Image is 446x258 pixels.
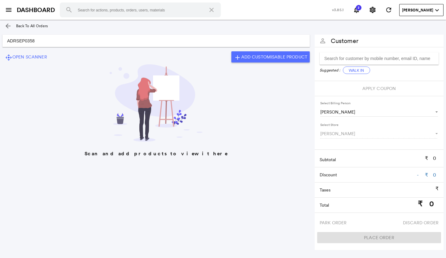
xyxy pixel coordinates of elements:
md-icon: menu [5,6,12,14]
button: User [399,4,444,16]
button: Apply Coupon [360,83,399,94]
button: Park Order [317,217,349,228]
button: Walk In [343,67,370,74]
input: Search for products by sku, sku_size combo, product name, wid etc. [2,35,310,47]
md-icon: add [234,54,241,61]
div: Select a customer before checking for coupons [315,81,444,96]
span: [PERSON_NAME] [320,131,430,137]
md-icon: refresh [385,6,392,14]
button: addAdd Customisable Product [231,51,310,62]
span: Park Order [320,217,347,228]
md-icon: arrow_back [4,22,12,30]
button: Place Order [317,232,441,243]
span: [PERSON_NAME] [402,7,433,13]
md-select: Select Billing Person [320,107,438,117]
span: Customer [331,37,358,45]
a: - ₹ 0 [417,172,439,178]
input: Search for actions, products, orders, users, materials [60,2,221,17]
md-icon: search [65,6,73,14]
p: Taxes [320,187,435,193]
span: 2 [356,6,362,9]
button: Discard Order [400,217,441,228]
p: Total [320,202,418,208]
input: Search for customer by mobile number, email ID, name [320,52,439,65]
span: [PERSON_NAME] [320,109,430,115]
md-icon: close [208,6,215,14]
button: person_outline [317,35,329,47]
i: Suggested : [320,67,340,73]
md-icon: settings [369,6,376,14]
img: blank.svg [110,64,203,142]
p: Discount [320,172,417,178]
button: Clear [204,2,219,17]
a: DASHBOARD [17,6,55,15]
button: control_cameraOpen Scanner [2,51,50,62]
span: v3.85.1 [332,7,343,12]
a: arrow_back [2,20,14,32]
button: open sidebar [2,4,15,16]
p: ₹ 0 [418,198,439,209]
button: - ₹ 0 [417,169,439,181]
p: ₹ 0 [425,155,439,162]
button: Notifications [350,4,363,16]
span: Back To All Orders [16,23,48,28]
md-icon: person_outline [319,37,326,45]
p: Subtotal [320,157,425,163]
button: Settings [366,4,379,16]
md-icon: expand_more [433,6,441,14]
button: Refresh State [383,4,395,16]
p: ₹ [435,185,439,192]
h5: Scan and add products to view it here [85,151,228,157]
button: Search [62,2,77,17]
md-select: Select Store [320,129,438,138]
md-icon: control_camera [5,54,12,61]
md-icon: notifications [353,6,360,14]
